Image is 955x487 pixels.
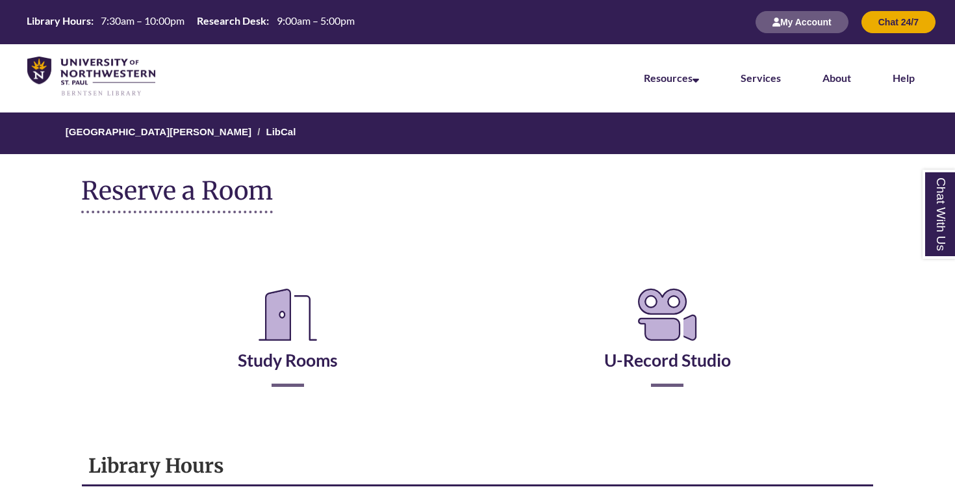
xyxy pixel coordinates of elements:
[277,14,355,27] span: 9:00am – 5:00pm
[88,453,867,478] h1: Library Hours
[756,16,848,27] a: My Account
[81,112,874,154] nav: Breadcrumb
[741,72,781,84] a: Services
[81,246,874,425] div: Reserve a Room
[861,16,936,27] a: Chat 24/7
[81,177,273,213] h1: Reserve a Room
[21,14,96,28] th: Library Hours:
[861,11,936,33] button: Chat 24/7
[66,126,251,137] a: [GEOGRAPHIC_DATA][PERSON_NAME]
[192,14,271,28] th: Research Desk:
[21,14,359,29] table: Hours Today
[101,14,185,27] span: 7:30am – 10:00pm
[27,57,155,97] img: UNWSP Library Logo
[266,126,296,137] a: LibCal
[644,72,699,84] a: Resources
[238,317,338,371] a: Study Rooms
[822,72,851,84] a: About
[604,317,731,371] a: U-Record Studio
[21,14,359,31] a: Hours Today
[756,11,848,33] button: My Account
[893,72,915,84] a: Help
